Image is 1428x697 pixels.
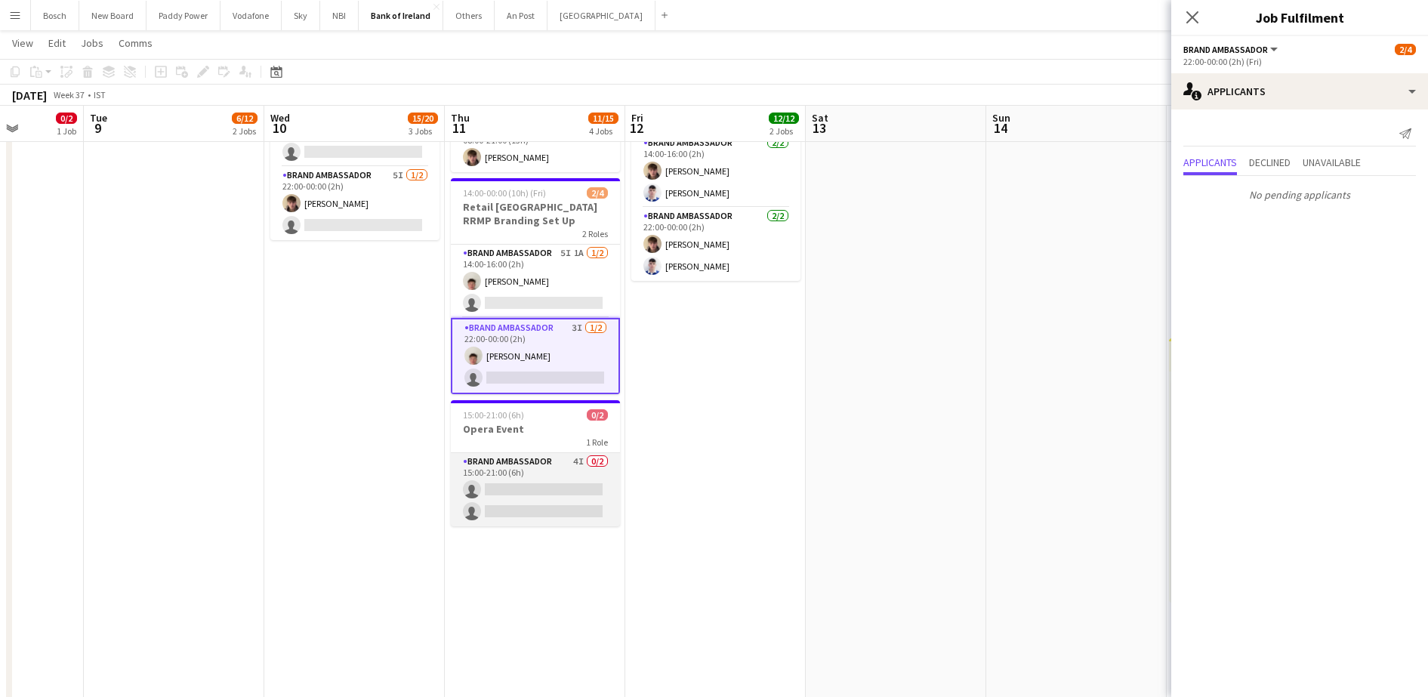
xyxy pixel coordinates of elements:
[631,208,800,281] app-card-role: Brand Ambassador2/222:00-00:00 (2h)[PERSON_NAME][PERSON_NAME]
[463,187,546,199] span: 14:00-00:00 (10h) (Fri)
[147,1,221,30] button: Paddy Power
[1171,182,1428,208] p: No pending applicants
[1395,44,1416,55] span: 2/4
[451,453,620,526] app-card-role: Brand Ambassador4I0/215:00-21:00 (6h)
[270,167,440,240] app-card-role: Brand Ambassador5I1/222:00-00:00 (2h)[PERSON_NAME]
[463,409,524,421] span: 15:00-21:00 (6h)
[57,125,76,137] div: 1 Job
[113,33,159,53] a: Comms
[42,33,72,53] a: Edit
[451,121,620,172] app-card-role: Brand Ambassador1/108:00-21:00 (13h)[PERSON_NAME]
[48,36,66,50] span: Edit
[12,88,47,103] div: [DATE]
[586,436,608,448] span: 1 Role
[588,113,618,124] span: 11/15
[75,33,109,53] a: Jobs
[769,113,799,124] span: 12/12
[631,111,643,125] span: Fri
[56,113,77,124] span: 0/2
[547,1,655,30] button: [GEOGRAPHIC_DATA]
[587,187,608,199] span: 2/4
[451,422,620,436] h3: Opera Event
[119,36,153,50] span: Comms
[359,1,443,30] button: Bank of Ireland
[270,111,290,125] span: Wed
[6,33,39,53] a: View
[79,1,147,30] button: New Board
[221,1,282,30] button: Vodafone
[409,125,437,137] div: 3 Jobs
[268,119,290,137] span: 10
[992,111,1010,125] span: Sun
[88,119,107,137] span: 9
[495,1,547,30] button: An Post
[233,125,257,137] div: 2 Jobs
[90,111,107,125] span: Tue
[587,409,608,421] span: 0/2
[629,119,643,137] span: 12
[631,68,800,281] app-job-card: 14:00-00:00 (10h) (Sat)4/4Retail [GEOGRAPHIC_DATA] East Branding Set Up [GEOGRAPHIC_DATA]2 RolesB...
[451,400,620,526] app-job-card: 15:00-21:00 (6h)0/2Opera Event1 RoleBrand Ambassador4I0/215:00-21:00 (6h)
[282,1,320,30] button: Sky
[94,89,106,100] div: IST
[232,113,258,124] span: 6/12
[31,1,79,30] button: Bosch
[12,36,33,50] span: View
[1183,56,1416,67] div: 22:00-00:00 (2h) (Fri)
[1183,44,1268,55] span: Brand Ambassador
[770,125,798,137] div: 2 Jobs
[812,111,828,125] span: Sat
[443,1,495,30] button: Others
[451,245,620,318] app-card-role: Brand Ambassador5I1A1/214:00-16:00 (2h)[PERSON_NAME]
[589,125,618,137] div: 4 Jobs
[320,1,359,30] button: NBI
[50,89,88,100] span: Week 37
[1249,157,1291,168] span: Declined
[451,178,620,394] app-job-card: 14:00-00:00 (10h) (Fri)2/4Retail [GEOGRAPHIC_DATA] RRMP Branding Set Up2 RolesBrand Ambassador5I1...
[1183,157,1237,168] span: Applicants
[1170,119,1192,137] span: 15
[810,119,828,137] span: 13
[451,200,620,227] h3: Retail [GEOGRAPHIC_DATA] RRMP Branding Set Up
[1183,44,1280,55] button: Brand Ambassador
[990,119,1010,137] span: 14
[1171,73,1428,109] div: Applicants
[408,113,438,124] span: 15/20
[1171,8,1428,27] h3: Job Fulfilment
[631,134,800,208] app-card-role: Brand Ambassador2/214:00-16:00 (2h)[PERSON_NAME][PERSON_NAME]
[451,111,470,125] span: Thu
[1303,157,1361,168] span: Unavailable
[451,318,620,394] app-card-role: Brand Ambassador3I1/222:00-00:00 (2h)[PERSON_NAME]
[582,228,608,239] span: 2 Roles
[81,36,103,50] span: Jobs
[449,119,470,137] span: 11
